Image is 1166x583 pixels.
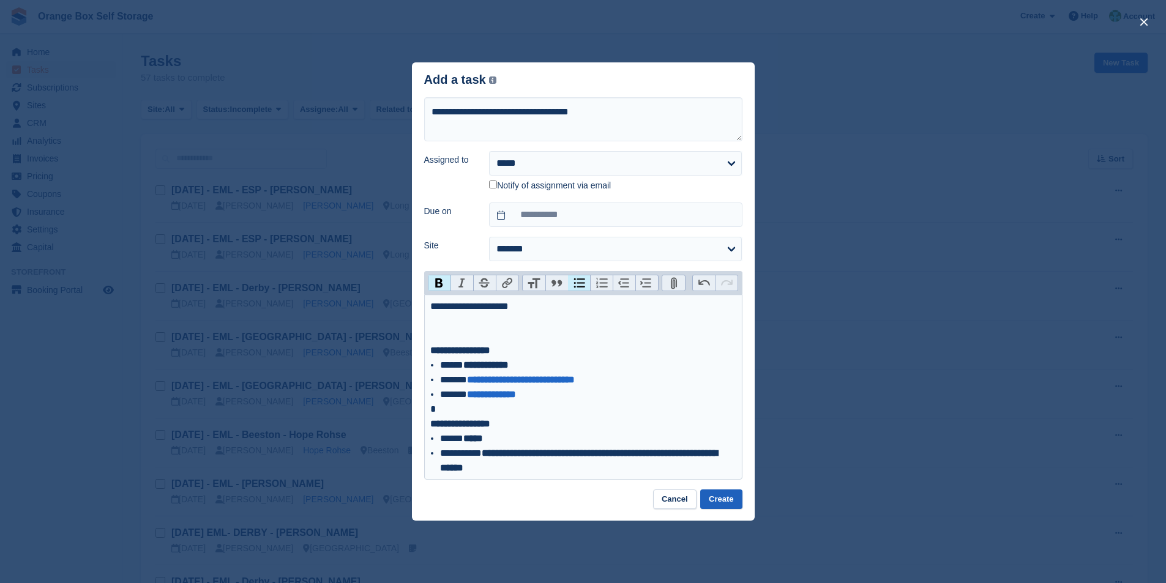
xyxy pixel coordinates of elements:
label: Due on [424,205,475,218]
button: close [1134,12,1154,32]
button: Increase Level [635,275,658,291]
label: Assigned to [424,154,475,166]
img: icon-info-grey-7440780725fd019a000dd9b08b2336e03edf1995a4989e88bcd33f0948082b44.svg [489,76,496,84]
button: Quote [545,275,568,291]
button: Strikethrough [473,275,496,291]
button: Bold [428,275,451,291]
button: Heading [523,275,545,291]
button: Create [700,489,742,510]
label: Site [424,239,475,252]
button: Undo [693,275,716,291]
button: Cancel [653,489,697,510]
label: Notify of assignment via email [489,180,611,191]
button: Link [496,275,518,291]
button: Redo [716,275,738,291]
button: Numbers [590,275,613,291]
input: Notify of assignment via email [489,180,497,188]
button: Bullets [568,275,591,291]
button: Italic [450,275,473,291]
button: Attach Files [662,275,685,291]
div: Add a task [424,73,497,87]
button: Decrease Level [613,275,635,291]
